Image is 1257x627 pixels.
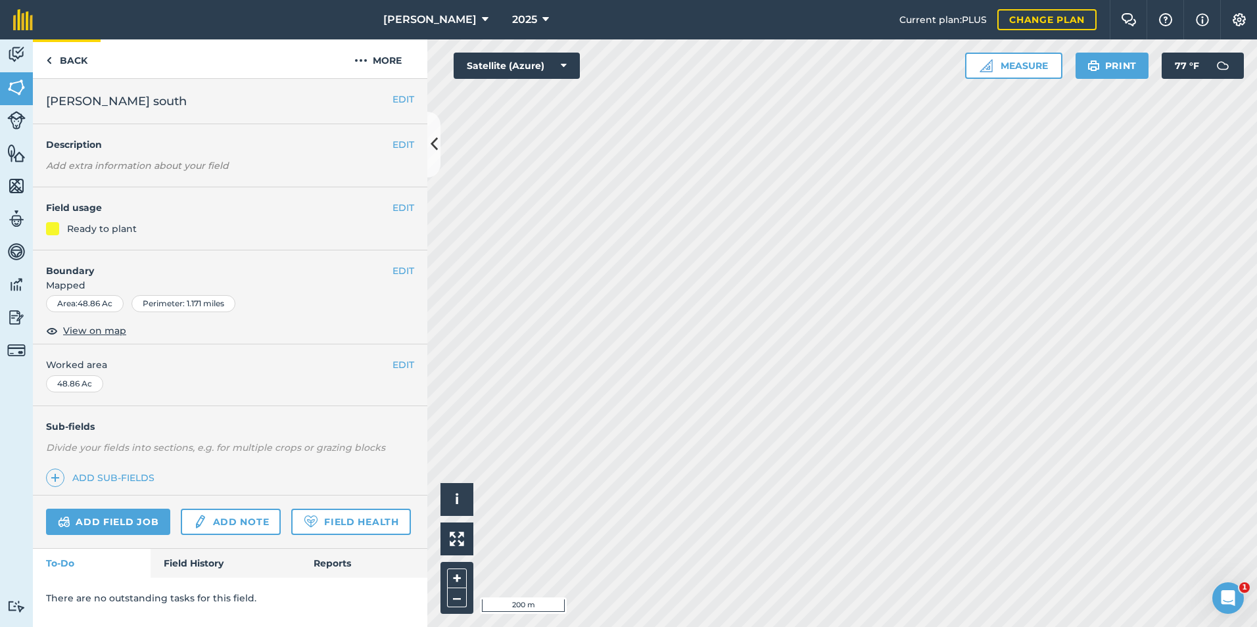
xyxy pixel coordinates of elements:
button: View on map [46,323,126,338]
img: svg+xml;base64,PHN2ZyB4bWxucz0iaHR0cDovL3d3dy53My5vcmcvMjAwMC9zdmciIHdpZHRoPSI1NiIgaGVpZ2h0PSI2MC... [7,143,26,163]
img: svg+xml;base64,PHN2ZyB4bWxucz0iaHR0cDovL3d3dy53My5vcmcvMjAwMC9zdmciIHdpZHRoPSIxOSIgaGVpZ2h0PSIyNC... [1087,58,1100,74]
h4: Sub-fields [33,419,427,434]
p: There are no outstanding tasks for this field. [46,591,414,605]
em: Add extra information about your field [46,160,229,172]
a: Reports [300,549,427,578]
img: svg+xml;base64,PD94bWwgdmVyc2lvbj0iMS4wIiBlbmNvZGluZz0idXRmLTgiPz4KPCEtLSBHZW5lcmF0b3I6IEFkb2JlIE... [58,514,70,530]
img: svg+xml;base64,PHN2ZyB4bWxucz0iaHR0cDovL3d3dy53My5vcmcvMjAwMC9zdmciIHdpZHRoPSIxNyIgaGVpZ2h0PSIxNy... [1196,12,1209,28]
img: svg+xml;base64,PD94bWwgdmVyc2lvbj0iMS4wIiBlbmNvZGluZz0idXRmLTgiPz4KPCEtLSBHZW5lcmF0b3I6IEFkb2JlIE... [7,308,26,327]
a: Back [33,39,101,78]
button: EDIT [392,92,414,106]
a: Field History [151,549,300,578]
span: 77 ° F [1175,53,1199,79]
img: Two speech bubbles overlapping with the left bubble in the forefront [1121,13,1137,26]
button: Satellite (Azure) [454,53,580,79]
iframe: Intercom live chat [1212,582,1244,614]
button: i [440,483,473,516]
img: Ruler icon [980,59,993,72]
button: EDIT [392,200,414,215]
img: svg+xml;base64,PD94bWwgdmVyc2lvbj0iMS4wIiBlbmNvZGluZz0idXRmLTgiPz4KPCEtLSBHZW5lcmF0b3I6IEFkb2JlIE... [7,600,26,613]
img: A question mark icon [1158,13,1174,26]
img: svg+xml;base64,PHN2ZyB4bWxucz0iaHR0cDovL3d3dy53My5vcmcvMjAwMC9zdmciIHdpZHRoPSI1NiIgaGVpZ2h0PSI2MC... [7,78,26,97]
img: svg+xml;base64,PD94bWwgdmVyc2lvbj0iMS4wIiBlbmNvZGluZz0idXRmLTgiPz4KPCEtLSBHZW5lcmF0b3I6IEFkb2JlIE... [7,275,26,294]
span: i [455,491,459,507]
img: Four arrows, one pointing top left, one top right, one bottom right and the last bottom left [450,532,464,546]
span: 2025 [512,12,537,28]
div: Area : 48.86 Ac [46,295,124,312]
button: More [329,39,427,78]
img: svg+xml;base64,PHN2ZyB4bWxucz0iaHR0cDovL3d3dy53My5vcmcvMjAwMC9zdmciIHdpZHRoPSIyMCIgaGVpZ2h0PSIyNC... [354,53,368,68]
span: Current plan : PLUS [899,12,987,27]
img: svg+xml;base64,PHN2ZyB4bWxucz0iaHR0cDovL3d3dy53My5vcmcvMjAwMC9zdmciIHdpZHRoPSIxOCIgaGVpZ2h0PSIyNC... [46,323,58,338]
h4: Field usage [46,200,392,215]
button: EDIT [392,137,414,152]
img: svg+xml;base64,PD94bWwgdmVyc2lvbj0iMS4wIiBlbmNvZGluZz0idXRmLTgiPz4KPCEtLSBHZW5lcmF0b3I6IEFkb2JlIE... [1210,53,1236,79]
span: [PERSON_NAME] south [46,92,187,110]
button: + [447,569,467,588]
button: Measure [965,53,1062,79]
span: View on map [63,323,126,338]
h4: Boundary [33,250,392,278]
button: Print [1076,53,1149,79]
span: [PERSON_NAME] [383,12,477,28]
img: svg+xml;base64,PHN2ZyB4bWxucz0iaHR0cDovL3d3dy53My5vcmcvMjAwMC9zdmciIHdpZHRoPSI1NiIgaGVpZ2h0PSI2MC... [7,176,26,196]
span: Mapped [33,278,427,292]
button: – [447,588,467,607]
div: Perimeter : 1.171 miles [131,295,235,312]
a: Change plan [997,9,1097,30]
button: 77 °F [1162,53,1244,79]
a: Add note [181,509,281,535]
img: svg+xml;base64,PD94bWwgdmVyc2lvbj0iMS4wIiBlbmNvZGluZz0idXRmLTgiPz4KPCEtLSBHZW5lcmF0b3I6IEFkb2JlIE... [7,111,26,129]
img: A cog icon [1231,13,1247,26]
img: svg+xml;base64,PD94bWwgdmVyc2lvbj0iMS4wIiBlbmNvZGluZz0idXRmLTgiPz4KPCEtLSBHZW5lcmF0b3I6IEFkb2JlIE... [7,341,26,360]
img: svg+xml;base64,PD94bWwgdmVyc2lvbj0iMS4wIiBlbmNvZGluZz0idXRmLTgiPz4KPCEtLSBHZW5lcmF0b3I6IEFkb2JlIE... [193,514,207,530]
img: svg+xml;base64,PHN2ZyB4bWxucz0iaHR0cDovL3d3dy53My5vcmcvMjAwMC9zdmciIHdpZHRoPSIxNCIgaGVpZ2h0PSIyNC... [51,470,60,486]
img: svg+xml;base64,PD94bWwgdmVyc2lvbj0iMS4wIiBlbmNvZGluZz0idXRmLTgiPz4KPCEtLSBHZW5lcmF0b3I6IEFkb2JlIE... [7,209,26,229]
div: 48.86 Ac [46,375,103,392]
a: To-Do [33,549,151,578]
img: svg+xml;base64,PHN2ZyB4bWxucz0iaHR0cDovL3d3dy53My5vcmcvMjAwMC9zdmciIHdpZHRoPSI5IiBoZWlnaHQ9IjI0Ii... [46,53,52,68]
a: Field Health [291,509,410,535]
img: fieldmargin Logo [13,9,33,30]
img: svg+xml;base64,PD94bWwgdmVyc2lvbj0iMS4wIiBlbmNvZGluZz0idXRmLTgiPz4KPCEtLSBHZW5lcmF0b3I6IEFkb2JlIE... [7,45,26,64]
h4: Description [46,137,414,152]
span: Worked area [46,358,414,372]
img: svg+xml;base64,PD94bWwgdmVyc2lvbj0iMS4wIiBlbmNvZGluZz0idXRmLTgiPz4KPCEtLSBHZW5lcmF0b3I6IEFkb2JlIE... [7,242,26,262]
button: EDIT [392,264,414,278]
em: Divide your fields into sections, e.g. for multiple crops or grazing blocks [46,442,385,453]
button: EDIT [392,358,414,372]
a: Add sub-fields [46,469,160,487]
span: 1 [1239,582,1250,593]
a: Add field job [46,509,170,535]
div: Ready to plant [67,221,137,236]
